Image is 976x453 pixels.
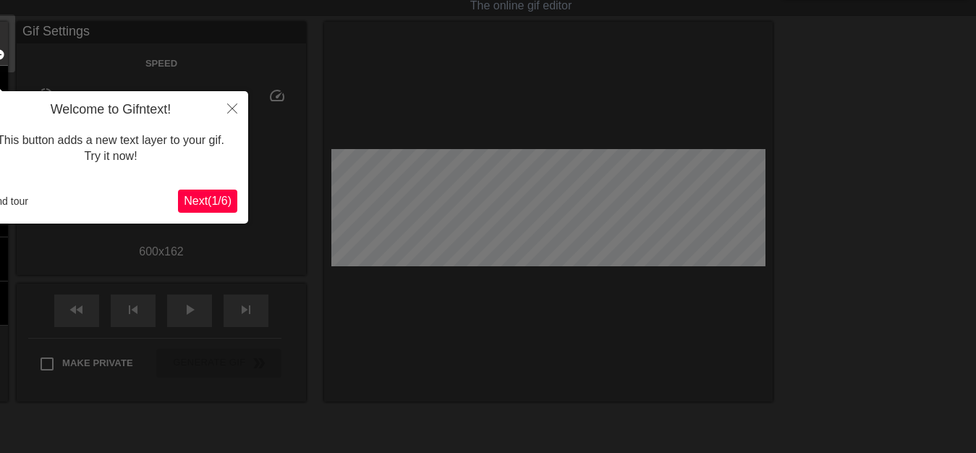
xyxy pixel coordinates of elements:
span: Next ( 1 / 6 ) [184,195,232,207]
button: Next [178,190,237,213]
button: Close [216,91,248,124]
